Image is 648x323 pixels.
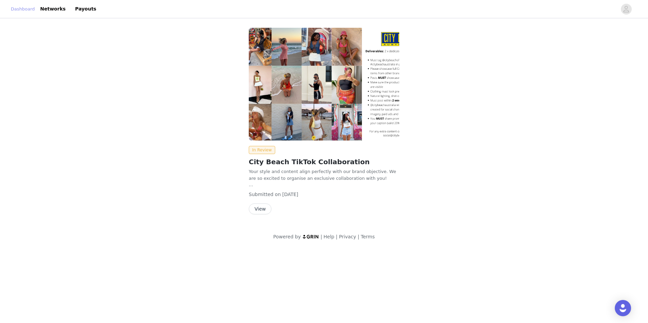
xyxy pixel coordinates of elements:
[336,234,338,239] span: |
[623,4,629,15] div: avatar
[282,192,298,197] span: [DATE]
[249,192,281,197] span: Submitted on
[249,169,396,181] span: Your style and content align perfectly with our brand objective. We are so excited to organise an...
[71,1,101,17] a: Payouts
[249,157,399,167] h2: City Beach TikTok Collaboration
[249,207,271,212] a: View
[36,1,70,17] a: Networks
[249,146,275,154] span: In Review
[615,300,631,316] div: Open Intercom Messenger
[302,234,319,239] img: logo
[249,28,399,141] img: City Beach
[273,234,301,239] span: Powered by
[324,234,335,239] a: Help
[249,203,271,214] button: View
[11,6,35,13] a: Dashboard
[321,234,322,239] span: |
[361,234,374,239] a: Terms
[339,234,356,239] a: Privacy
[358,234,359,239] span: |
